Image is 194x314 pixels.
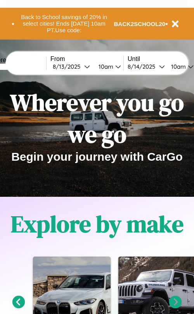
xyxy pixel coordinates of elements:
div: 8 / 14 / 2025 [128,63,159,70]
div: 10am [95,63,115,70]
div: 10am [167,63,188,70]
button: Back to School savings of 20% in select cities! Ends [DATE] 10am PT.Use code: [14,12,114,36]
label: From [50,56,123,62]
button: 10am [92,62,123,71]
b: BACK2SCHOOL20 [114,21,166,27]
button: 8/13/2025 [50,62,92,71]
h1: Explore by make [11,208,184,240]
div: 8 / 13 / 2025 [53,63,84,70]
